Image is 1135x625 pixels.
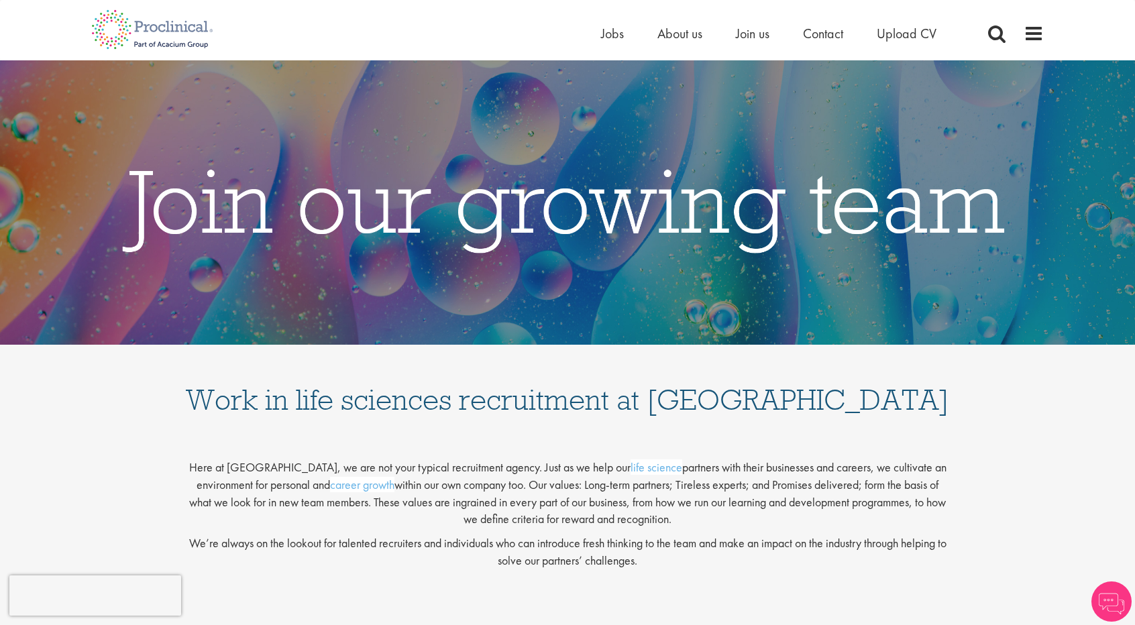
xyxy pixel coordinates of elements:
[803,25,843,42] a: Contact
[631,459,682,475] a: life science
[185,448,950,528] p: Here at [GEOGRAPHIC_DATA], we are not your typical recruitment agency. Just as we help our partne...
[330,477,394,492] a: career growth
[185,534,950,569] p: We’re always on the lookout for talented recruiters and individuals who can introduce fresh think...
[736,25,769,42] a: Join us
[657,25,702,42] a: About us
[601,25,624,42] a: Jobs
[877,25,936,42] a: Upload CV
[1091,581,1132,622] img: Chatbot
[185,358,950,414] h1: Work in life sciences recruitment at [GEOGRAPHIC_DATA]
[9,575,181,616] iframe: reCAPTCHA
